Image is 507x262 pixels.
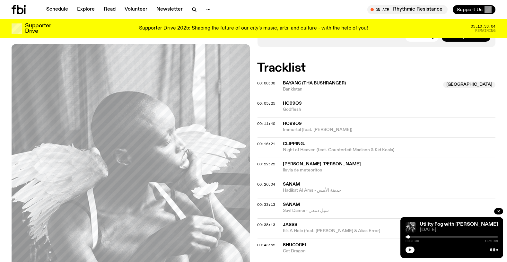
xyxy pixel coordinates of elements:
[258,141,275,146] span: 00:16:21
[258,223,275,227] button: 00:38:13
[25,23,51,34] h3: Supporter Drive
[283,127,496,133] span: Immortal (feat. [PERSON_NAME])
[258,162,275,167] span: 00:22:22
[367,5,448,14] button: On AirRhythmic Resistance
[258,203,275,206] button: 00:33:13
[258,202,275,207] span: 00:33:13
[283,81,346,85] span: BAYANG (tha Bushranger)
[258,242,275,248] span: 00:43:52
[258,243,275,247] button: 00:43:52
[258,183,275,186] button: 00:26:04
[283,228,496,234] span: It's A Hole (feat. [PERSON_NAME] & Alias Error)
[485,240,498,243] span: 1:59:59
[258,62,496,74] h2: Tracklist
[283,223,298,227] span: JASSS
[283,202,300,207] span: SANAM
[283,86,440,92] span: Bankistan
[258,81,275,86] span: 00:00:00
[453,5,495,14] button: Support Us
[420,222,498,227] a: Utility Fog with [PERSON_NAME]
[258,102,275,105] button: 00:05:25
[471,25,495,28] span: 05:10:33:04
[475,29,495,32] span: Remaining
[73,5,99,14] a: Explore
[42,5,72,14] a: Schedule
[139,26,368,31] p: Supporter Drive 2025: Shaping the future of our city’s music, arts, and culture - with the help o...
[283,167,496,173] span: lluvia de meteoritos
[283,107,496,113] span: Godflesh
[258,122,275,126] button: 00:11:40
[283,243,306,247] span: Shugorei
[258,82,275,85] button: 00:00:00
[258,182,275,187] span: 00:26:04
[283,208,496,214] span: Sayl Damei - سيل دمعي
[258,101,275,106] span: 00:05:25
[406,222,416,232] img: Cover of Ho99o9's album Tomorrow We Escape
[283,142,305,146] span: clipping.
[258,162,275,166] button: 00:22:22
[420,228,498,232] span: [DATE]
[100,5,119,14] a: Read
[283,182,300,187] span: SANAM
[258,121,275,126] span: 00:11:40
[258,142,275,146] button: 00:16:21
[457,7,483,13] span: Support Us
[121,5,151,14] a: Volunteer
[283,147,496,153] span: Night of Heaven (feat. Counterfeit Madison & Kid Koala)
[153,5,187,14] a: Newsletter
[283,101,302,106] span: Ho99o9
[283,248,440,254] span: Cat Dragon
[283,121,302,126] span: Ho99o9
[258,222,275,227] span: 00:38:13
[283,188,496,194] span: Hadikat Al Ams - حديقة الأمس
[283,162,361,166] span: [PERSON_NAME] [PERSON_NAME]
[443,82,495,88] span: [GEOGRAPHIC_DATA]
[406,240,419,243] span: 0:03:30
